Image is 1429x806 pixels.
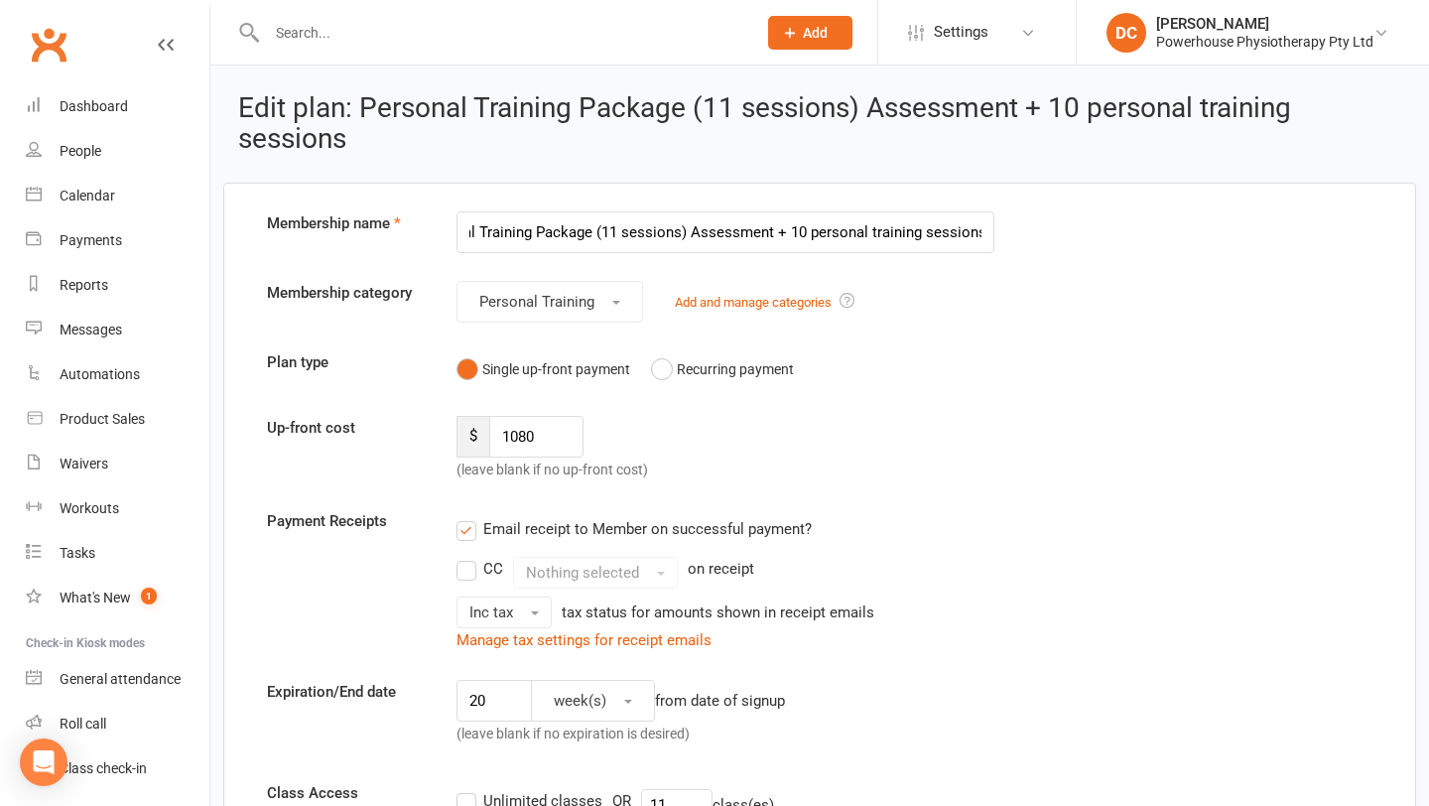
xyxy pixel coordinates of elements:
a: Product Sales [26,397,209,442]
a: People [26,129,209,174]
label: Class Access [252,781,442,805]
div: People [60,143,101,159]
div: Messages [60,322,122,337]
span: Settings [934,10,988,55]
div: Powerhouse Physiotherapy Pty Ltd [1156,33,1373,51]
div: CC [483,557,503,578]
a: Automations [26,352,209,397]
div: Workouts [60,500,119,516]
div: Class check-in [60,760,147,776]
input: Enter membership name [456,211,994,253]
a: Workouts [26,486,209,531]
label: Expiration/End date [252,680,442,704]
a: Reports [26,263,209,308]
div: DC [1106,13,1146,53]
span: $ [456,416,489,458]
a: General attendance kiosk mode [26,657,209,702]
span: week(s) [554,692,606,710]
label: Plan type [252,350,442,374]
span: (leave blank if no up-front cost) [456,462,648,477]
div: [PERSON_NAME] [1156,15,1373,33]
div: on receipt [688,557,754,581]
div: Tasks [60,545,95,561]
a: Clubworx [24,20,73,69]
button: week(s) [531,680,655,722]
div: from date of signup [655,689,785,713]
button: Recurring payment [651,350,794,388]
input: Search... [261,19,742,47]
div: tax status for amounts shown in receipt emails [562,601,874,624]
label: Payment Receipts [252,509,442,533]
a: Payments [26,218,209,263]
div: Product Sales [60,411,145,427]
h2: Edit plan: Personal Training Package (11 sessions) Assessment + 10 personal training sessions [238,93,1401,155]
div: Calendar [60,188,115,203]
a: Calendar [26,174,209,218]
span: Inc tax [469,604,513,621]
label: Membership category [252,281,442,305]
a: Manage tax settings for receipt emails [456,631,712,649]
button: Inc tax [456,597,552,628]
div: Payments [60,232,122,248]
div: Open Intercom Messenger [20,739,67,786]
a: Tasks [26,531,209,576]
div: Automations [60,366,140,382]
div: What's New [60,590,131,605]
span: Personal Training [479,293,594,311]
a: Roll call [26,702,209,746]
div: Dashboard [60,98,128,114]
span: Add [803,25,828,41]
div: General attendance [60,671,181,687]
span: (leave blank if no expiration is desired) [456,726,690,741]
label: Membership name [252,211,442,235]
div: Reports [60,277,108,293]
div: Waivers [60,456,108,471]
label: Up-front cost [252,416,442,440]
div: Roll call [60,716,106,732]
a: Dashboard [26,84,209,129]
button: Add [768,16,852,50]
a: Class kiosk mode [26,746,209,791]
button: Personal Training [456,281,643,323]
a: Messages [26,308,209,352]
span: 1 [141,588,157,604]
button: Single up-front payment [456,350,630,388]
a: What's New1 [26,576,209,620]
a: Add and manage categories [675,295,832,310]
label: Email receipt to Member on successful payment? [456,517,812,541]
a: Waivers [26,442,209,486]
